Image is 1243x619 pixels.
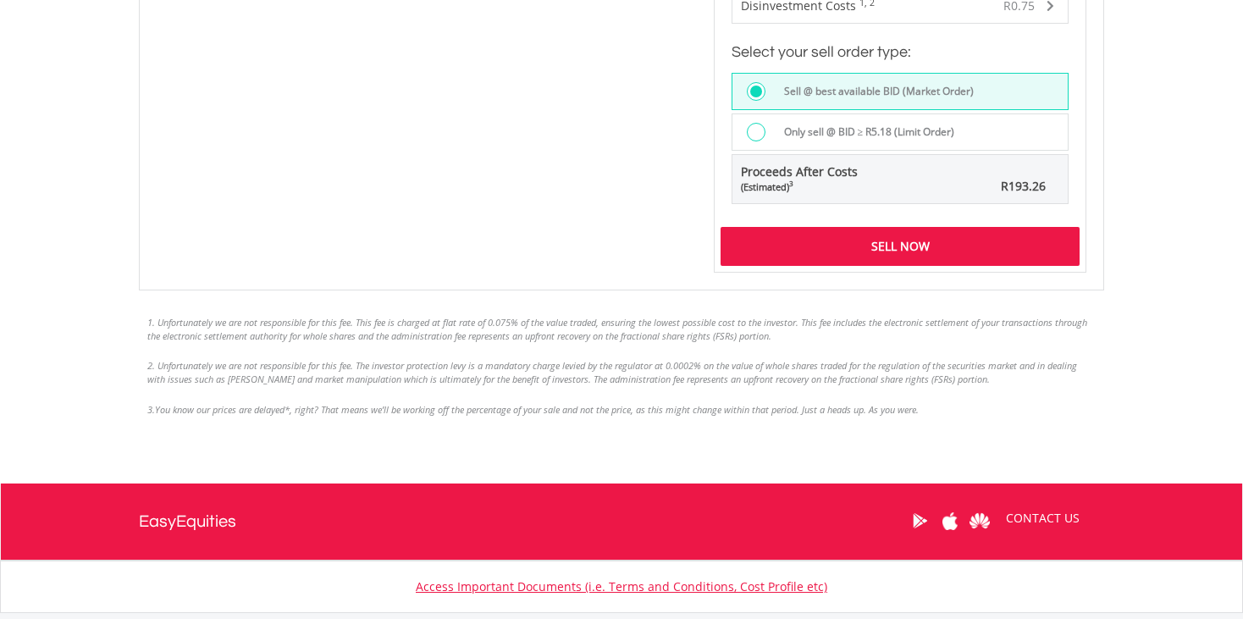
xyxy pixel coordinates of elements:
a: Huawei [964,495,994,547]
span: Proceeds After Costs [741,163,858,194]
a: EasyEquities [139,484,236,560]
a: Google Play [905,495,935,547]
span: You know our prices are delayed*, right? That means we’ll be working off the percentage of your s... [155,403,919,416]
a: CONTACT US [994,495,1091,542]
sup: 3 [789,179,793,188]
label: Only sell @ BID ≥ R5.18 (Limit Order) [774,123,955,141]
label: Sell @ best available BID (Market Order) [774,82,974,101]
a: Access Important Documents (i.e. Terms and Conditions, Cost Profile etc) [416,578,827,594]
a: Apple [935,495,964,547]
div: Sell Now [721,227,1080,266]
li: 2. Unfortunately we are not responsible for this fee. The investor protection levy is a mandatory... [147,359,1096,385]
span: R193.26 [1001,178,1046,194]
li: 1. Unfortunately we are not responsible for this fee. This fee is charged at flat rate of 0.075% ... [147,316,1096,342]
li: 3. [147,403,1096,417]
h3: Select your sell order type: [732,41,1069,64]
div: (Estimated) [741,180,858,194]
